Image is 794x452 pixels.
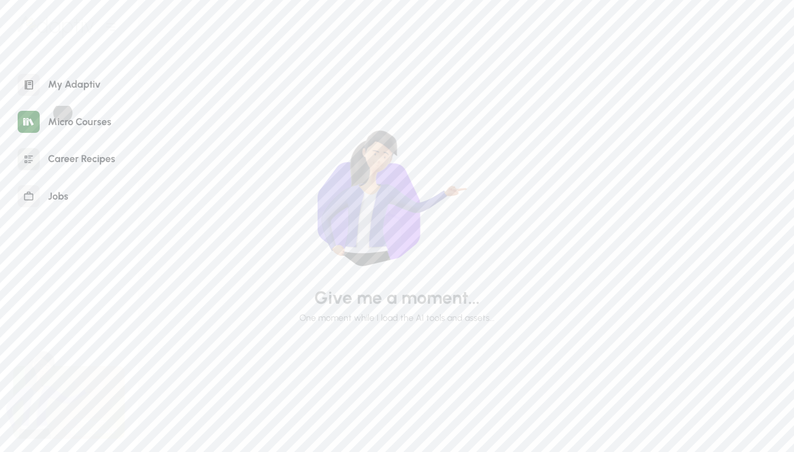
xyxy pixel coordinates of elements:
div: Give me a moment... [314,286,480,310]
div: Jobs [40,185,77,208]
div: Career Recipes [40,147,124,171]
div: One moment while I load the AI tools and assets... [299,312,495,324]
div: Micro Courses [40,110,120,134]
img: ada.9baf04be0aec814d074e.png [318,128,476,267]
div: My Adaptiv [40,73,109,96]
